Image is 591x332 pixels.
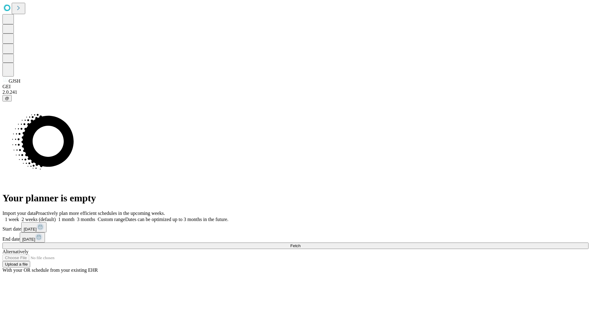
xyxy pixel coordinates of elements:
span: Alternatively [2,249,28,254]
span: Import your data [2,211,36,216]
span: Dates can be optimized up to 3 months in the future. [125,217,228,222]
span: 1 week [5,217,19,222]
h1: Your planner is empty [2,192,589,204]
span: 3 months [77,217,95,222]
span: Proactively plan more efficient schedules in the upcoming weeks. [36,211,165,216]
div: GEI [2,84,589,89]
span: Custom range [98,217,125,222]
button: Upload a file [2,261,30,267]
button: [DATE] [20,232,45,243]
span: 1 month [58,217,74,222]
span: Fetch [290,243,300,248]
span: [DATE] [24,227,37,231]
button: @ [2,95,12,101]
div: Start date [2,222,589,232]
span: With your OR schedule from your existing EHR [2,267,98,273]
button: [DATE] [21,222,46,232]
span: 2 weeks (default) [22,217,56,222]
div: 2.0.241 [2,89,589,95]
div: End date [2,232,589,243]
span: @ [5,96,9,101]
button: Fetch [2,243,589,249]
span: [DATE] [22,237,35,242]
span: GJSH [9,78,20,84]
